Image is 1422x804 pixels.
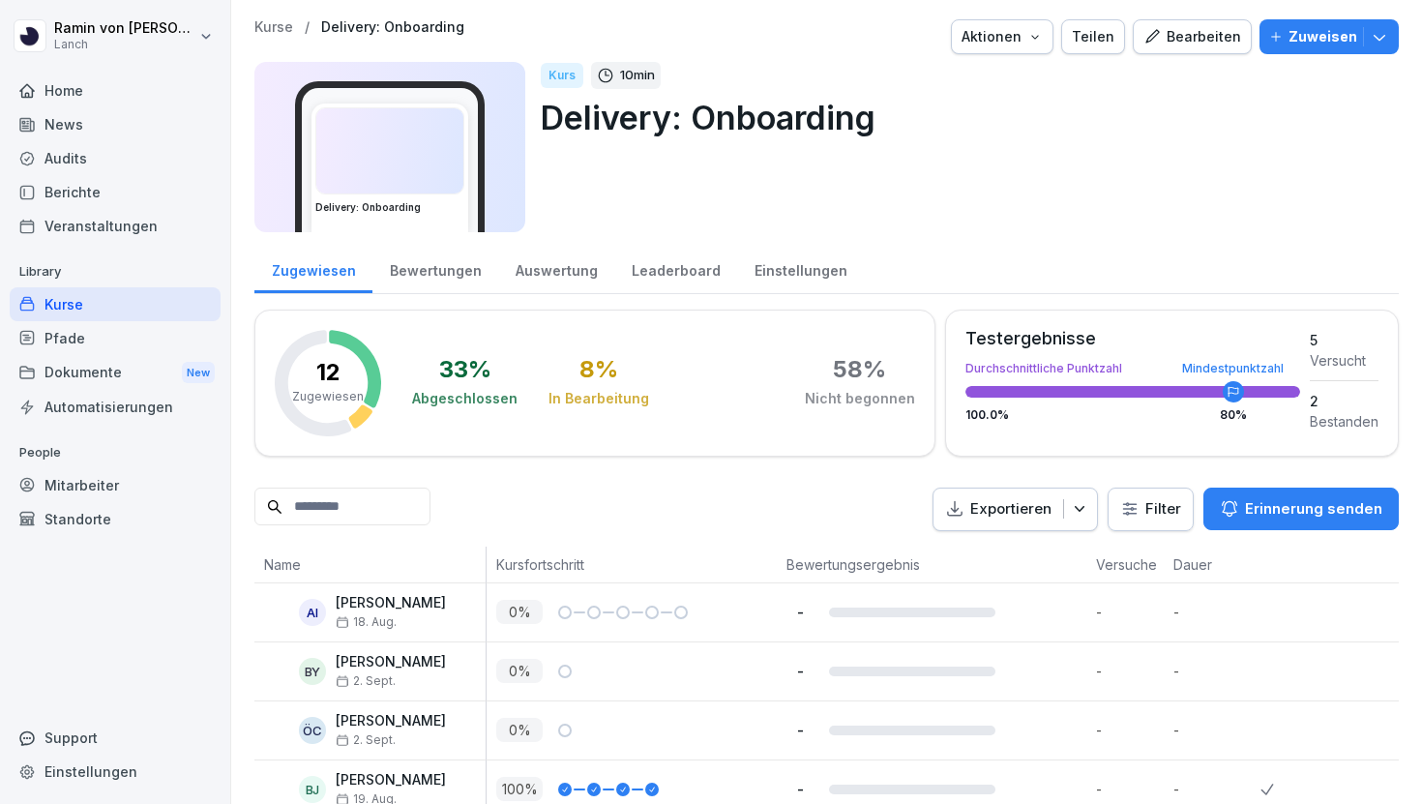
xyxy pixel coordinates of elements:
a: Standorte [10,502,221,536]
p: Zuweisen [1289,26,1357,47]
p: [PERSON_NAME] [336,595,446,611]
p: Name [264,554,476,575]
div: News [10,107,221,141]
div: 100.0 % [965,409,1300,421]
div: Bestanden [1310,411,1378,432]
button: Aktionen [951,19,1053,54]
div: Aktionen [962,26,1043,47]
a: Einstellungen [737,244,864,293]
div: Kurs [541,63,583,88]
a: Kurse [10,287,221,321]
div: 33 % [439,358,491,381]
p: Versuche [1096,554,1154,575]
div: New [182,362,215,384]
p: - [1096,720,1164,740]
div: Abgeschlossen [412,389,518,408]
a: Delivery: Onboarding [321,19,464,36]
p: Ramin von [PERSON_NAME] [54,20,195,37]
a: Zugewiesen [254,244,372,293]
div: Durchschnittliche Punktzahl [965,363,1300,374]
p: Dauer [1173,554,1251,575]
p: - [1173,720,1260,740]
div: Testergebnisse [965,330,1300,347]
div: Bearbeiten [1143,26,1241,47]
span: 18. Aug. [336,615,397,629]
a: Home [10,74,221,107]
a: Leaderboard [614,244,737,293]
a: Veranstaltungen [10,209,221,243]
a: Kurse [254,19,293,36]
span: 2. Sept. [336,733,396,747]
p: - [1096,779,1164,799]
p: Erinnerung senden [1245,498,1382,520]
p: 100 % [496,777,543,801]
p: - [1173,602,1260,622]
p: [PERSON_NAME] [336,772,446,789]
p: - [1096,661,1164,681]
div: In Bearbeitung [548,389,649,408]
div: 58 % [833,358,886,381]
a: Pfade [10,321,221,355]
div: ÖC [299,717,326,744]
div: BJ [299,776,326,803]
div: Support [10,721,221,755]
p: Kursfortschritt [496,554,767,575]
a: Berichte [10,175,221,209]
div: 5 [1310,330,1378,350]
h3: Delivery: Onboarding [315,200,464,215]
p: Bewertungsergebnis [786,554,1077,575]
button: Teilen [1061,19,1125,54]
p: Library [10,256,221,287]
a: Einstellungen [10,755,221,789]
p: 12 [316,361,341,384]
p: 0 % [496,600,543,624]
p: 0 % [496,718,543,742]
p: 10 min [620,66,655,85]
div: Filter [1120,499,1181,519]
div: Teilen [1072,26,1114,47]
p: Exportieren [970,498,1052,521]
button: Zuweisen [1259,19,1399,54]
span: 2. Sept. [336,674,396,688]
a: Automatisierungen [10,390,221,424]
a: DokumenteNew [10,355,221,391]
button: Bearbeiten [1133,19,1252,54]
p: - [1096,602,1164,622]
p: - [786,662,814,680]
p: Lanch [54,38,195,51]
div: AI [299,599,326,626]
p: [PERSON_NAME] [336,654,446,670]
div: BY [299,658,326,685]
a: Mitarbeiter [10,468,221,502]
p: - [786,721,814,739]
div: 80 % [1220,409,1247,421]
p: [PERSON_NAME] [336,713,446,730]
p: - [1173,661,1260,681]
div: Mindestpunktzahl [1182,363,1284,374]
p: - [786,603,814,621]
a: Audits [10,141,221,175]
a: Auswertung [498,244,614,293]
div: Bewertungen [372,244,498,293]
p: - [786,780,814,798]
p: Zugewiesen [292,388,364,405]
div: Dokumente [10,355,221,391]
button: Filter [1109,489,1193,530]
div: Nicht begonnen [805,389,915,408]
p: 0 % [496,659,543,683]
button: Erinnerung senden [1203,488,1399,530]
